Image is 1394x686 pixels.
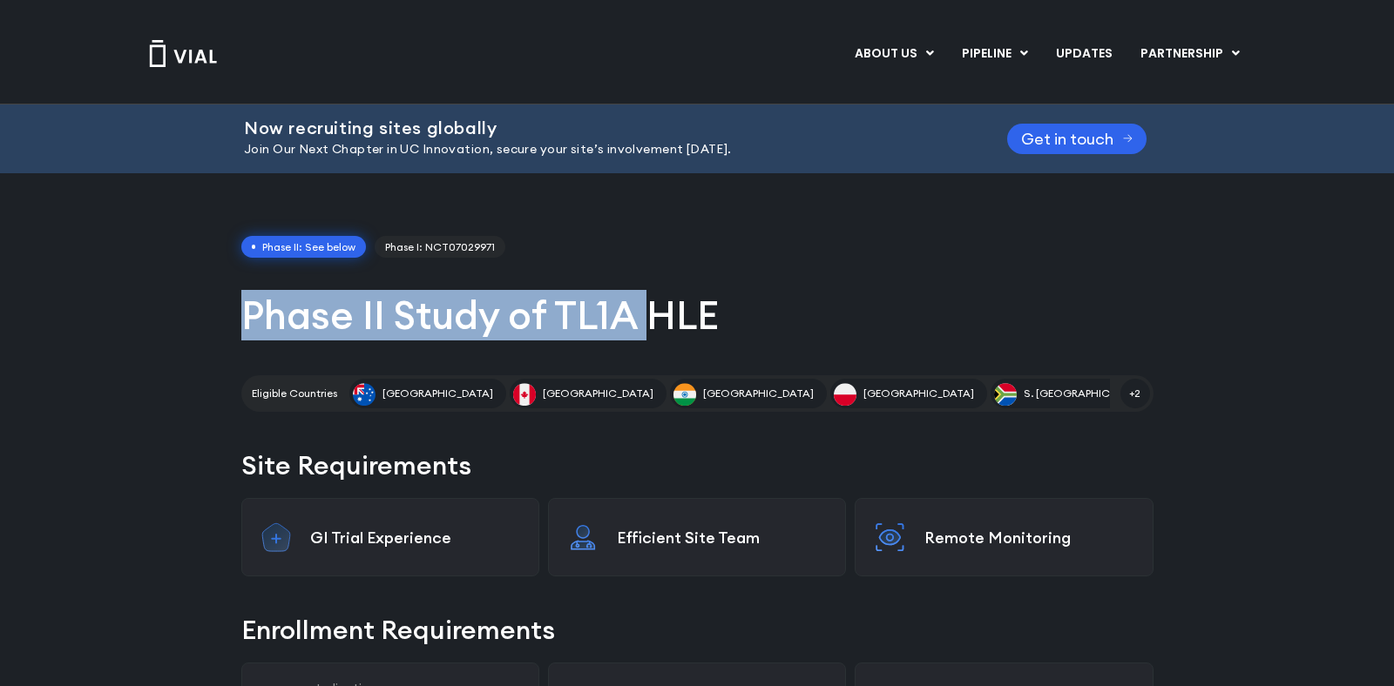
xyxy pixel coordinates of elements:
[310,528,521,548] p: GI Trial Experience
[513,383,536,406] img: Canada
[241,447,1154,484] h2: Site Requirements
[1127,39,1254,69] a: PARTNERSHIPMenu Toggle
[543,386,653,401] span: [GEOGRAPHIC_DATA]
[244,118,964,138] h2: Now recruiting sites globally
[241,236,367,259] span: Phase II: See below
[1007,124,1147,154] a: Get in touch
[353,383,376,406] img: Australia
[617,528,828,548] p: Efficient Site Team
[1024,386,1147,401] span: S. [GEOGRAPHIC_DATA]
[244,140,964,159] p: Join Our Next Chapter in UC Innovation, secure your site’s involvement [DATE].
[252,386,337,401] h2: Eligible Countries
[148,40,218,67] img: Vial Logo
[1021,132,1113,145] span: Get in touch
[924,528,1135,548] p: Remote Monitoring
[994,383,1017,406] img: S. Africa
[241,290,1154,340] h1: Phase II Study of TL1A HLE
[241,611,1154,649] h2: Enrollment Requirements
[375,236,505,259] a: Phase I: NCT07029971
[834,383,856,406] img: Poland
[703,386,814,401] span: [GEOGRAPHIC_DATA]
[841,39,947,69] a: ABOUT USMenu Toggle
[382,386,493,401] span: [GEOGRAPHIC_DATA]
[863,386,974,401] span: [GEOGRAPHIC_DATA]
[1120,379,1150,408] span: +2
[1042,39,1126,69] a: UPDATES
[948,39,1041,69] a: PIPELINEMenu Toggle
[673,383,696,406] img: India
